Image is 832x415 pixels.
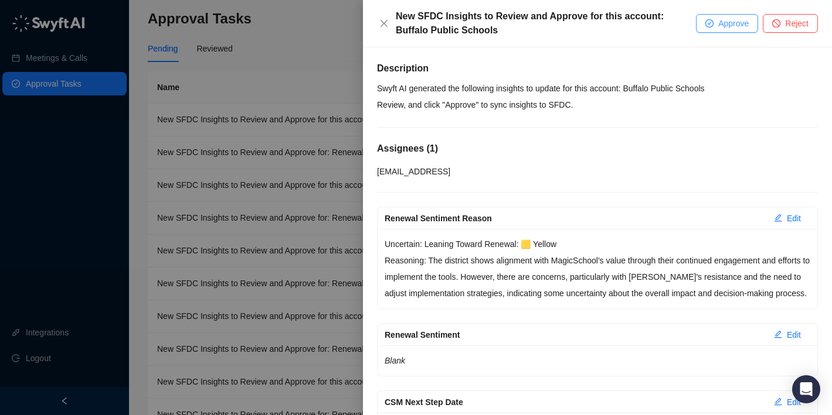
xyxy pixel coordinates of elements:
[385,396,765,409] div: CSM Next Step Date
[774,214,782,222] span: edit
[763,14,818,33] button: Reject
[377,61,818,76] h5: Description
[385,328,765,341] div: Renewal Sentiment
[385,252,810,301] p: Reasoning: The district shows alignment with MagicSchool's value through their continued engageme...
[385,236,810,252] p: Uncertain: Leaning Toward Renewal: 🟨 Yellow
[379,19,389,28] span: close
[377,142,818,156] h5: Assignees ( 1 )
[787,212,801,225] span: Edit
[385,356,405,365] em: Blank
[705,19,714,28] span: check-circle
[765,393,810,411] button: Edit
[792,375,820,403] div: Open Intercom Messenger
[774,397,782,406] span: edit
[787,396,801,409] span: Edit
[385,212,765,225] div: Renewal Sentiment Reason
[718,17,749,30] span: Approve
[377,80,818,97] p: Swyft AI generated the following insights to update for this account: Buffalo Public Schools
[696,14,758,33] button: Approve
[774,330,782,338] span: edit
[377,16,391,30] button: Close
[787,328,801,341] span: Edit
[396,9,696,37] div: New SFDC Insights to Review and Approve for this account: Buffalo Public Schools
[785,17,809,30] span: Reject
[765,209,810,228] button: Edit
[377,97,818,113] p: Review, and click "Approve" to sync insights to SFDC.
[765,325,810,344] button: Edit
[377,167,450,176] span: [EMAIL_ADDRESS]
[772,19,780,28] span: stop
